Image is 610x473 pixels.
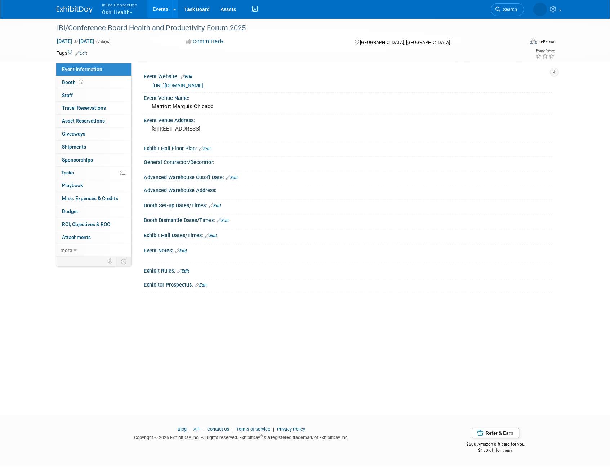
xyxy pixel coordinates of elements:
a: Shipments [56,141,131,153]
div: $500 Amazon gift card for you, [437,437,554,453]
a: Search [491,3,524,16]
a: Privacy Policy [277,426,305,432]
a: Refer & Earn [472,428,519,438]
a: Asset Reservations [56,115,131,127]
div: Event Venue Address: [144,115,554,124]
a: Terms of Service [236,426,270,432]
a: Edit [205,233,217,238]
span: Event Information [62,66,102,72]
div: Marriott Marquis Chicago [149,101,548,112]
a: Attachments [56,231,131,244]
pre: [STREET_ADDRESS] [152,125,307,132]
span: (2 days) [95,39,111,44]
a: Budget [56,205,131,218]
div: $150 off for them. [437,447,554,454]
div: Advanced Warehouse Cutoff Date: [144,172,554,181]
span: Inline Connection [102,1,137,9]
span: Booth not reserved yet [77,79,84,85]
span: Search [500,7,517,12]
div: Exhibit Rules: [144,265,554,275]
div: Advanced Warehouse Address: [144,185,554,194]
div: In-Person [538,39,555,44]
span: Staff [62,92,73,98]
img: Brian Lew [533,3,547,16]
div: General Contractor/Decorator: [144,157,554,166]
a: Edit [217,218,229,223]
span: | [271,426,276,432]
span: Playbook [62,182,83,188]
button: Committed [184,38,227,45]
a: API [193,426,200,432]
div: Booth Set-up Dates/Times: [144,200,554,209]
a: more [56,244,131,257]
a: Edit [175,248,187,253]
img: ExhibitDay [57,6,93,13]
a: Blog [178,426,187,432]
a: Travel Reservations [56,102,131,114]
td: Personalize Event Tab Strip [104,257,117,266]
a: Edit [226,175,238,180]
a: Staff [56,89,131,102]
span: more [61,247,72,253]
a: Giveaways [56,128,131,140]
div: IBI/Conference Board Health and Productivity Forum 2025 [54,22,513,35]
div: Exhibitor Prospectus: [144,279,554,289]
a: Booth [56,76,131,89]
span: Booth [62,79,84,85]
a: Tasks [56,167,131,179]
a: Edit [75,51,87,56]
a: Contact Us [207,426,230,432]
div: Copyright © 2025 ExhibitDay, Inc. All rights reserved. ExhibitDay is a registered trademark of Ex... [57,433,427,441]
span: to [72,38,79,44]
span: Tasks [61,170,74,176]
div: Event Notes: [144,245,554,255]
span: [DATE] [DATE] [57,38,94,44]
sup: ® [260,434,263,438]
div: Event Rating [535,49,555,53]
a: ROI, Objectives & ROO [56,218,131,231]
a: Edit [195,283,207,288]
span: Misc. Expenses & Credits [62,195,118,201]
a: [URL][DOMAIN_NAME] [152,83,203,88]
div: Event Venue Name: [144,93,554,102]
span: Giveaways [62,131,85,137]
div: Exhibit Hall Dates/Times: [144,230,554,239]
span: Attachments [62,234,91,240]
span: Asset Reservations [62,118,105,124]
span: Budget [62,208,78,214]
span: | [201,426,206,432]
span: | [231,426,235,432]
span: | [188,426,192,432]
a: Edit [209,203,221,208]
a: Event Information [56,63,131,76]
div: Event Format [481,37,556,48]
a: Edit [177,269,189,274]
a: Edit [199,146,211,151]
td: Tags [57,49,87,57]
a: Edit [181,74,192,79]
a: Sponsorships [56,154,131,166]
span: Sponsorships [62,157,93,163]
span: Travel Reservations [62,105,106,111]
div: Exhibit Hall Floor Plan: [144,143,554,152]
div: Event Website: [144,71,554,80]
td: Toggle Event Tabs [116,257,131,266]
span: Shipments [62,144,86,150]
a: Playbook [56,179,131,192]
span: [GEOGRAPHIC_DATA], [GEOGRAPHIC_DATA] [360,40,450,45]
a: Misc. Expenses & Credits [56,192,131,205]
img: Format-Inperson.png [530,39,537,44]
div: Booth Dismantle Dates/Times: [144,215,554,224]
span: ROI, Objectives & ROO [62,221,110,227]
